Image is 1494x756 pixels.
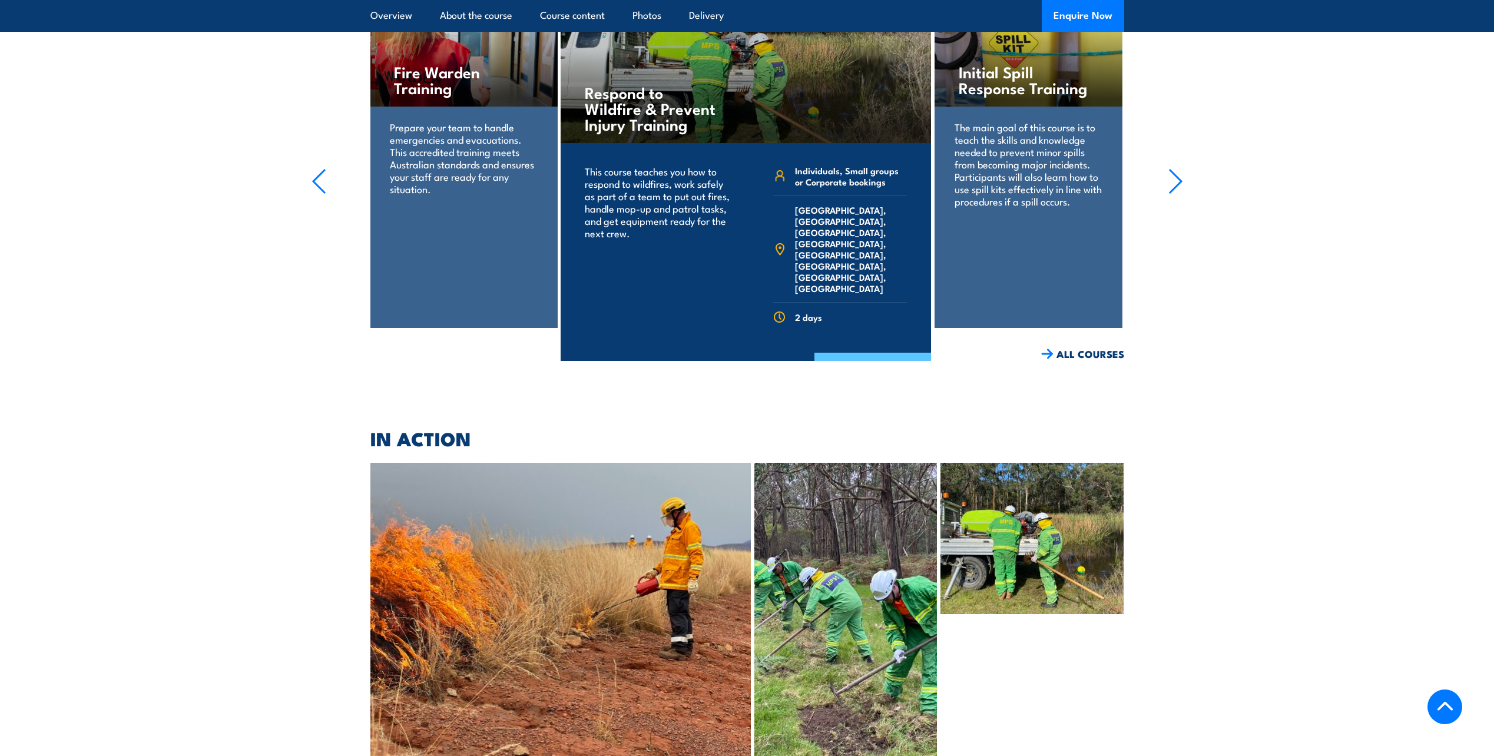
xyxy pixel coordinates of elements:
a: ALL COURSES [1041,347,1124,361]
h4: Respond to Wildfire & Prevent Injury Training [585,84,723,132]
a: COURSE DETAILS [814,353,931,383]
h2: IN ACTION [370,430,1124,446]
span: 2 days [795,311,822,323]
h4: Initial Spill Response Training [959,64,1099,95]
h4: Fire Warden Training [394,64,534,95]
p: The main goal of this course is to teach the skills and knowledge needed to prevent minor spills ... [955,121,1103,207]
p: This course teaches you how to respond to wildfires, work safely as part of a team to put out fir... [585,165,730,239]
img: Respond to Wildfire Training & Prevent Injury [940,463,1124,614]
span: [GEOGRAPHIC_DATA], [GEOGRAPHIC_DATA], [GEOGRAPHIC_DATA], [GEOGRAPHIC_DATA], [GEOGRAPHIC_DATA], [G... [795,204,907,294]
span: Individuals, Small groups or Corporate bookings [795,165,907,187]
p: Prepare your team to handle emergencies and evacuations. This accredited training meets Australia... [390,121,538,195]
